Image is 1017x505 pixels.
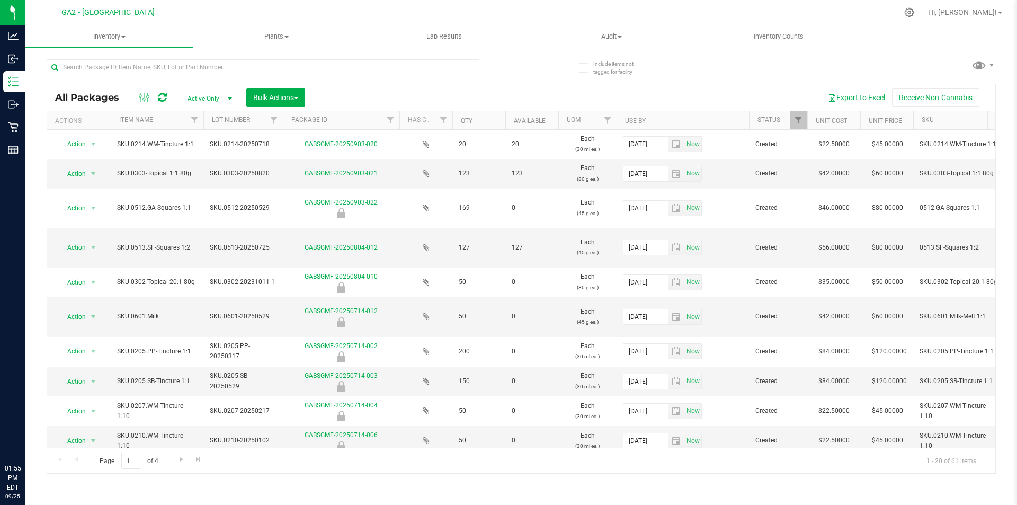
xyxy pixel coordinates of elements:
span: Inventory [25,32,193,41]
span: select [87,275,100,290]
span: Created [755,436,801,446]
span: SKU.0303-Topical 1:1 80g [117,169,197,179]
span: $45.00000 [867,433,908,448]
div: Newly Received [281,208,401,218]
a: GABSGMF-20250714-004 [305,402,378,409]
inline-svg: Analytics [8,31,19,41]
span: select [87,309,100,324]
a: UOM [567,116,581,123]
a: Use By [625,117,646,125]
span: 0 [512,203,552,213]
div: Newly Received [281,381,401,392]
span: Created [755,243,801,253]
a: Package ID [291,116,327,123]
span: select [684,201,701,216]
span: select [87,240,100,255]
span: select [684,166,701,181]
span: Each [565,431,610,451]
span: 0 [512,277,552,287]
span: select [668,433,684,448]
span: select [684,137,701,152]
a: Lot Number [212,116,250,123]
span: Each [565,163,610,183]
inline-svg: Inbound [8,54,19,64]
span: Action [58,404,86,419]
a: Filter [790,111,807,129]
span: SKU.0601.Milk [117,312,197,322]
span: select [87,404,100,419]
span: Each [565,401,610,421]
span: SKU.0210-20250102 [210,436,276,446]
span: Set Current date [684,240,702,255]
span: select [668,404,684,419]
span: select [668,344,684,359]
span: select [87,137,100,152]
span: $45.00000 [867,403,908,419]
span: Each [565,341,610,361]
a: Available [514,117,546,125]
span: Page of 4 [91,453,167,469]
td: $22.50000 [807,396,860,426]
span: Set Current date [684,344,702,359]
span: SKU.0513-20250725 [210,243,276,253]
div: Newly Received [281,411,401,421]
th: Has COA [399,111,452,130]
span: select [684,309,701,324]
span: 50 [459,312,499,322]
span: Created [755,406,801,416]
span: SKU.0214.WM-Tincture 1:1 [117,139,197,149]
p: 01:55 PM EDT [5,464,21,492]
span: 0512.GA-Squares 1:1 [920,203,1000,213]
div: Newly Received [281,351,401,362]
span: SKU.0302.20231011-1 [210,277,276,287]
a: Qty [461,117,472,125]
span: Each [565,307,610,327]
span: SKU.0512.GA-Squares 1:1 [117,203,197,213]
span: select [684,275,701,290]
span: Include items not tagged for facility [593,60,646,76]
span: Set Current date [684,374,702,389]
span: SKU.0205.PP-Tincture 1:1 [117,347,197,357]
a: Inventory Counts [695,25,862,48]
span: select [668,137,684,152]
a: Unit Cost [816,117,847,125]
span: select [684,344,701,359]
span: select [684,404,701,419]
span: SKU.0303-Topical 1:1 80g [920,169,1000,179]
p: (30 ml ea.) [565,441,610,451]
span: SKU.0207.WM-Tincture 1:10 [920,401,1000,421]
span: Set Current date [684,200,702,216]
span: select [684,240,701,255]
a: GABSGMF-20250714-006 [305,431,378,439]
td: $35.00000 [807,268,860,297]
span: Plants [193,32,360,41]
p: (80 g ea.) [565,282,610,293]
span: 123 [459,169,499,179]
span: Set Current date [684,137,702,152]
inline-svg: Inventory [8,76,19,87]
div: Newly Received [281,441,401,451]
span: 123 [512,169,552,179]
span: Each [565,198,610,218]
span: select [87,344,100,359]
span: select [87,374,100,389]
span: Action [58,275,86,290]
td: $22.50000 [807,426,860,456]
span: Each [565,237,610,258]
span: SKU.0513.SF-Squares 1:2 [117,243,197,253]
span: Action [58,137,86,152]
a: SKU [922,116,934,123]
span: SKU.0601-20250529 [210,312,276,322]
span: SKU.0214.WM-Tincture 1:1 [920,139,1000,149]
span: select [87,201,100,216]
span: Lab Results [412,32,476,41]
a: Filter [599,111,617,129]
p: (30 ml ea.) [565,351,610,361]
span: SKU.0205.PP-Tincture 1:1 [920,347,1000,357]
td: $84.00000 [807,337,860,367]
span: Set Current date [684,433,702,449]
a: GABSGMF-20250903-020 [305,140,378,148]
span: Action [58,433,86,448]
span: 0 [512,376,552,386]
a: Item Name [119,116,153,123]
